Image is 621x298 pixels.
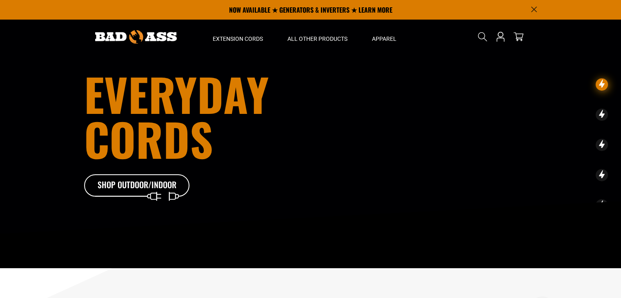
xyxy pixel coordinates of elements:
[200,20,275,54] summary: Extension Cords
[213,35,263,42] span: Extension Cords
[84,174,190,197] a: Shop Outdoor/Indoor
[287,35,347,42] span: All Other Products
[476,30,489,43] summary: Search
[360,20,409,54] summary: Apparel
[95,30,177,44] img: Bad Ass Extension Cords
[275,20,360,54] summary: All Other Products
[372,35,396,42] span: Apparel
[84,71,356,161] h1: Everyday cords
